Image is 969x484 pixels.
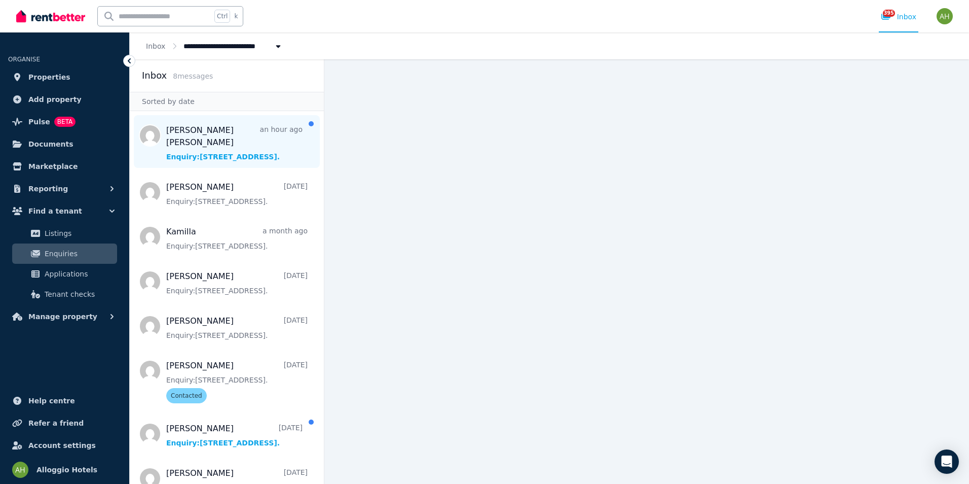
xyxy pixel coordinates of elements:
span: Listings [45,227,113,239]
span: Documents [28,138,73,150]
span: Applications [45,268,113,280]
span: 395 [883,10,895,17]
span: 8 message s [173,72,213,80]
div: Inbox [881,12,916,22]
span: Tenant checks [45,288,113,300]
a: [PERSON_NAME][DATE]Enquiry:[STREET_ADDRESS].Contacted [166,360,308,403]
div: Open Intercom Messenger [935,450,959,474]
img: Alloggio Hotels [937,8,953,24]
span: Marketplace [28,160,78,172]
a: Add property [8,89,121,110]
a: Kamillaa month agoEnquiry:[STREET_ADDRESS]. [166,226,308,251]
a: Enquiries [12,244,117,264]
a: Tenant checks [12,284,117,304]
a: Applications [12,264,117,284]
a: Documents [8,134,121,154]
span: ORGANISE [8,56,40,63]
span: Ctrl [214,10,230,23]
a: Properties [8,67,121,87]
span: Manage property [28,310,97,323]
button: Reporting [8,179,121,199]
a: [PERSON_NAME][DATE]Enquiry:[STREET_ADDRESS]. [166,423,303,448]
div: Sorted by date [130,92,324,111]
span: Properties [28,71,70,83]
a: [PERSON_NAME][DATE]Enquiry:[STREET_ADDRESS]. [166,315,308,340]
a: Refer a friend [8,413,121,433]
nav: Breadcrumb [130,32,300,59]
span: Find a tenant [28,205,82,217]
span: Alloggio Hotels [36,464,97,476]
button: Manage property [8,306,121,327]
button: Find a tenant [8,201,121,221]
a: Marketplace [8,156,121,177]
span: k [234,12,238,20]
span: Help centre [28,395,75,407]
a: Account settings [8,435,121,456]
img: RentBetter [16,9,85,24]
a: Help centre [8,391,121,411]
a: [PERSON_NAME][DATE]Enquiry:[STREET_ADDRESS]. [166,270,308,296]
img: Alloggio Hotels [12,462,28,478]
span: Enquiries [45,248,113,260]
span: BETA [54,117,76,127]
a: PulseBETA [8,112,121,132]
span: Reporting [28,183,68,195]
a: Inbox [146,42,165,50]
a: Listings [12,223,117,244]
span: Refer a friend [28,417,84,429]
a: [PERSON_NAME] [PERSON_NAME]an hour agoEnquiry:[STREET_ADDRESS]. [166,124,303,162]
a: [PERSON_NAME][DATE]Enquiry:[STREET_ADDRESS]. [166,181,308,206]
h2: Inbox [142,68,167,83]
span: Account settings [28,439,96,452]
span: Pulse [28,116,50,128]
span: Add property [28,93,82,106]
nav: Message list [130,111,324,484]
